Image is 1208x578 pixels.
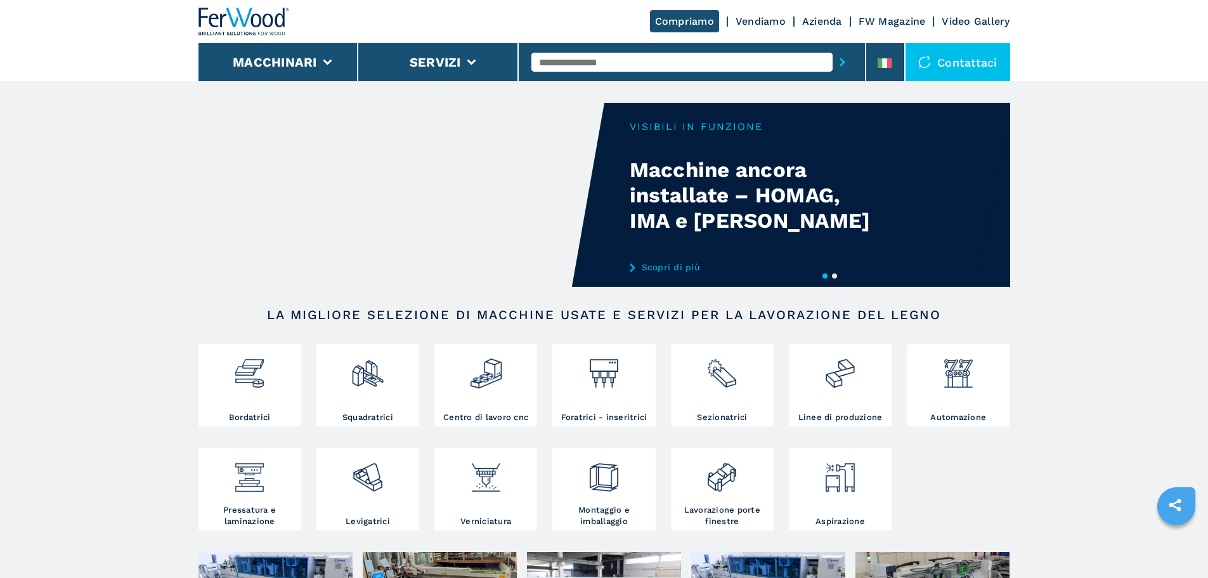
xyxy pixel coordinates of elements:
[705,451,739,494] img: lavorazione_porte_finestre_2.png
[671,448,774,530] a: Lavorazione porte finestre
[697,412,747,423] h3: Sezionatrici
[552,344,655,426] a: Foratrici - inseritrici
[316,344,419,426] a: Squadratrici
[443,412,528,423] h3: Centro di lavoro cnc
[802,15,842,27] a: Azienda
[859,15,926,27] a: FW Magazine
[822,273,828,279] button: 1
[233,347,266,390] img: bordatrici_1.png
[410,55,461,70] button: Servizi
[346,516,390,527] h3: Levigatrici
[942,15,1010,27] a: Video Gallery
[233,55,317,70] button: Macchinari
[460,516,511,527] h3: Verniciatura
[469,451,503,494] img: verniciatura_1.png
[342,412,393,423] h3: Squadratrici
[233,451,266,494] img: pressa-strettoia.png
[434,344,537,426] a: Centro di lavoro cnc
[942,347,975,390] img: automazione.png
[789,448,892,530] a: Aspirazione
[907,344,1010,426] a: Automazione
[832,273,837,279] button: 2
[316,448,419,530] a: Levigatrici
[630,262,878,272] a: Scopri di più
[239,307,970,322] h2: LA MIGLIORE SELEZIONE DI MACCHINE USATE E SERVIZI PER LA LAVORAZIONE DEL LEGNO
[918,56,931,69] img: Contattaci
[650,10,719,32] a: Compriamo
[198,448,301,530] a: Pressatura e laminazione
[789,344,892,426] a: Linee di produzione
[198,344,301,426] a: Bordatrici
[1159,489,1191,521] a: sharethis
[674,504,770,527] h3: Lavorazione porte finestre
[198,103,604,287] video: Your browser does not support the video tag.
[823,451,857,494] img: aspirazione_1.png
[202,504,298,527] h3: Pressatura e laminazione
[229,412,271,423] h3: Bordatrici
[671,344,774,426] a: Sezionatrici
[705,347,739,390] img: sezionatrici_2.png
[1154,521,1198,568] iframe: Chat
[587,451,621,494] img: montaggio_imballaggio_2.png
[351,347,384,390] img: squadratrici_2.png
[351,451,384,494] img: levigatrici_2.png
[833,48,852,77] button: submit-button
[561,412,647,423] h3: Foratrici - inseritrici
[815,516,865,527] h3: Aspirazione
[823,347,857,390] img: linee_di_produzione_2.png
[906,43,1010,81] div: Contattaci
[469,347,503,390] img: centro_di_lavoro_cnc_2.png
[736,15,786,27] a: Vendiamo
[555,504,652,527] h3: Montaggio e imballaggio
[198,8,290,36] img: Ferwood
[552,448,655,530] a: Montaggio e imballaggio
[587,347,621,390] img: foratrici_inseritrici_2.png
[798,412,883,423] h3: Linee di produzione
[930,412,986,423] h3: Automazione
[434,448,537,530] a: Verniciatura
